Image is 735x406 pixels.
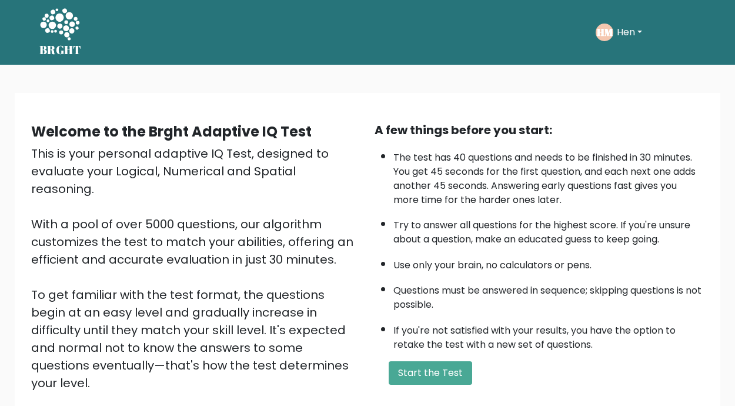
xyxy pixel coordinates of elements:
[597,25,613,39] text: HM
[389,361,472,385] button: Start the Test
[613,25,646,40] button: Hen
[393,145,704,207] li: The test has 40 questions and needs to be finished in 30 minutes. You get 45 seconds for the firs...
[39,43,82,57] h5: BRGHT
[393,278,704,312] li: Questions must be answered in sequence; skipping questions is not possible.
[39,5,82,60] a: BRGHT
[393,212,704,247] li: Try to answer all questions for the highest score. If you're unsure about a question, make an edu...
[375,121,704,139] div: A few things before you start:
[393,252,704,272] li: Use only your brain, no calculators or pens.
[393,318,704,352] li: If you're not satisfied with your results, you have the option to retake the test with a new set ...
[31,122,312,141] b: Welcome to the Brght Adaptive IQ Test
